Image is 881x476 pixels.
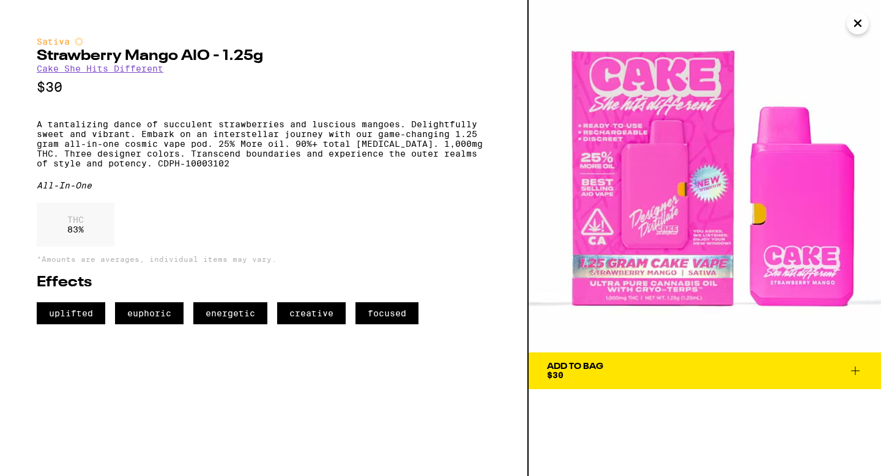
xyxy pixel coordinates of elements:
[529,352,881,389] button: Add To Bag$30
[7,9,88,18] span: Hi. Need any help?
[74,37,84,46] img: sativaColor.svg
[193,302,267,324] span: energetic
[547,370,563,380] span: $30
[37,119,491,168] p: A tantalizing dance of succulent strawberries and luscious mangoes. Delightfully sweet and vibran...
[355,302,418,324] span: focused
[67,215,84,225] p: THC
[277,302,346,324] span: creative
[115,302,184,324] span: euphoric
[37,302,105,324] span: uplifted
[547,362,603,371] div: Add To Bag
[847,12,869,34] button: Close
[37,37,491,46] div: Sativa
[37,64,163,73] a: Cake She Hits Different
[37,180,491,190] div: All-In-One
[37,203,114,247] div: 83 %
[37,275,491,290] h2: Effects
[37,255,491,263] p: *Amounts are averages, individual items may vary.
[37,80,491,95] p: $30
[37,49,491,64] h2: Strawberry Mango AIO - 1.25g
